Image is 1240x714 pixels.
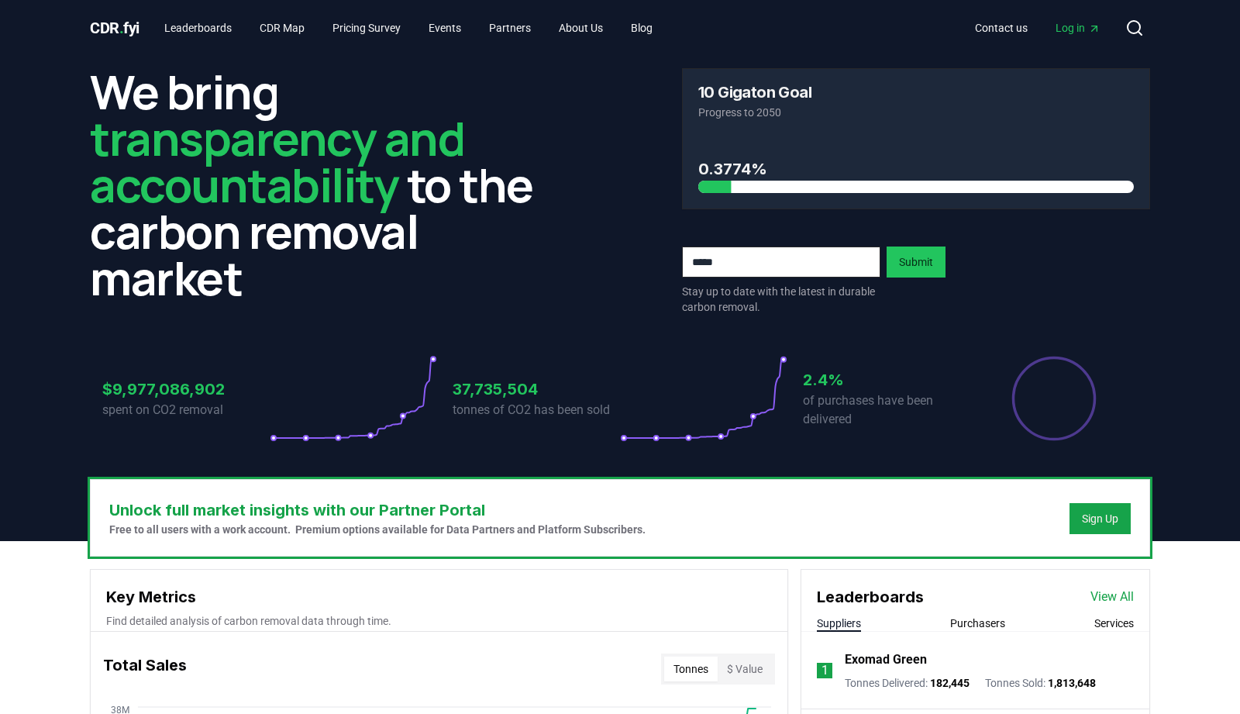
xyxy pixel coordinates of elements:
button: Suppliers [817,616,861,631]
a: CDR.fyi [90,17,139,39]
p: 1 [821,661,828,680]
h3: Key Metrics [106,585,772,609]
h3: 10 Gigaton Goal [698,85,811,100]
a: Exomad Green [845,650,927,669]
button: Purchasers [950,616,1005,631]
a: Contact us [963,14,1040,42]
h3: Leaderboards [817,585,924,609]
a: Blog [618,14,665,42]
a: View All [1090,588,1134,606]
p: Find detailed analysis of carbon removal data through time. [106,613,772,629]
span: Log in [1056,20,1100,36]
button: Sign Up [1069,503,1131,534]
a: Log in [1043,14,1113,42]
p: Tonnes Sold : [985,675,1096,691]
span: . [119,19,124,37]
button: Submit [887,247,945,278]
span: 182,445 [930,677,970,689]
p: Progress to 2050 [698,105,1134,120]
nav: Main [152,14,665,42]
h3: 37,735,504 [453,378,620,401]
h3: $9,977,086,902 [102,378,270,401]
h2: We bring to the carbon removal market [90,68,558,301]
p: tonnes of CO2 has been sold [453,401,620,419]
span: transparency and accountability [90,106,464,216]
span: 1,813,648 [1048,677,1096,689]
a: Events [416,14,474,42]
button: Tonnes [664,657,718,681]
a: Leaderboards [152,14,244,42]
p: Tonnes Delivered : [845,675,970,691]
p: Free to all users with a work account. Premium options available for Data Partners and Platform S... [109,522,646,537]
h3: Total Sales [103,654,187,685]
div: Percentage of sales delivered [1011,355,1097,442]
button: Services [1094,616,1134,631]
h3: 0.3774% [698,157,1134,181]
h3: 2.4% [803,368,970,391]
a: Partners [477,14,543,42]
p: spent on CO2 removal [102,401,270,419]
button: $ Value [718,657,772,681]
p: of purchases have been delivered [803,391,970,429]
a: About Us [546,14,615,42]
p: Stay up to date with the latest in durable carbon removal. [682,284,880,315]
nav: Main [963,14,1113,42]
span: CDR fyi [90,19,139,37]
a: CDR Map [247,14,317,42]
a: Sign Up [1082,511,1118,526]
h3: Unlock full market insights with our Partner Portal [109,498,646,522]
a: Pricing Survey [320,14,413,42]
